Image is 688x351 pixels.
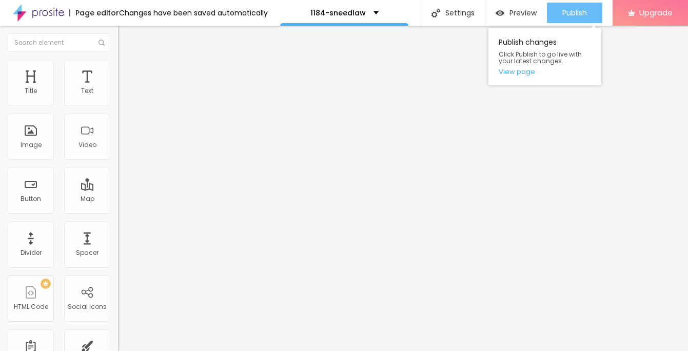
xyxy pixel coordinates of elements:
[499,68,591,75] a: View page
[21,195,41,202] div: Button
[509,9,537,17] span: Preview
[8,33,110,52] input: Search element
[119,9,268,16] div: Changes have been saved automatically
[68,303,107,310] div: Social Icons
[76,249,99,256] div: Spacer
[485,3,547,23] button: Preview
[69,9,119,16] div: Page editor
[25,87,37,95] div: Title
[639,8,673,17] span: Upgrade
[81,87,93,95] div: Text
[99,40,105,46] img: Icone
[14,303,48,310] div: HTML Code
[499,51,591,64] span: Click Publish to go live with your latest changes.
[562,9,587,17] span: Publish
[547,3,602,23] button: Publish
[81,195,94,202] div: Map
[496,9,504,17] img: view-1.svg
[21,249,42,256] div: Divider
[118,26,688,351] iframe: Editor
[431,9,440,17] img: Icone
[21,141,42,149] div: Image
[310,9,366,16] p: 1184-sneedlaw
[488,28,601,85] div: Publish changes
[78,141,96,149] div: Video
